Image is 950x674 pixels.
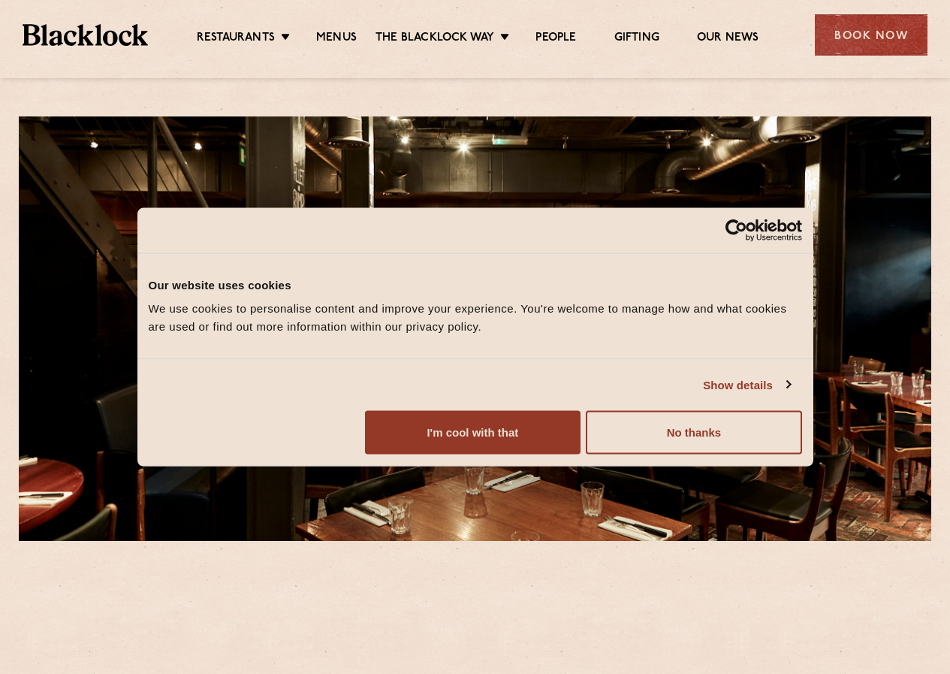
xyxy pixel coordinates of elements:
[535,31,576,47] a: People
[614,31,659,47] a: Gifting
[697,31,759,47] a: Our News
[23,24,148,45] img: BL_Textured_Logo-footer-cropped.svg
[197,31,275,47] a: Restaurants
[375,31,494,47] a: The Blacklock Way
[149,300,802,336] div: We use cookies to personalise content and improve your experience. You're welcome to manage how a...
[815,14,927,56] div: Book Now
[671,219,802,241] a: Usercentrics Cookiebot - opens in a new window
[703,376,790,394] a: Show details
[149,276,802,294] div: Our website uses cookies
[586,411,801,455] button: No thanks
[365,411,581,455] button: I'm cool with that
[316,31,357,47] a: Menus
